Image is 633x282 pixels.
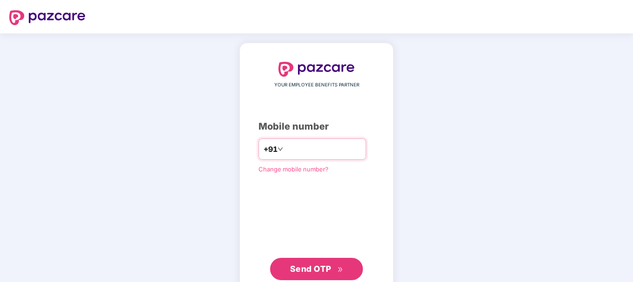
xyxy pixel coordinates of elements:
span: Send OTP [290,264,331,274]
span: down [278,146,283,152]
div: Mobile number [258,119,375,134]
a: Change mobile number? [258,165,329,173]
img: logo [9,10,85,25]
span: +91 [264,144,278,155]
span: double-right [337,267,343,273]
img: logo [278,62,355,77]
span: YOUR EMPLOYEE BENEFITS PARTNER [274,81,359,89]
button: Send OTPdouble-right [270,258,363,280]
